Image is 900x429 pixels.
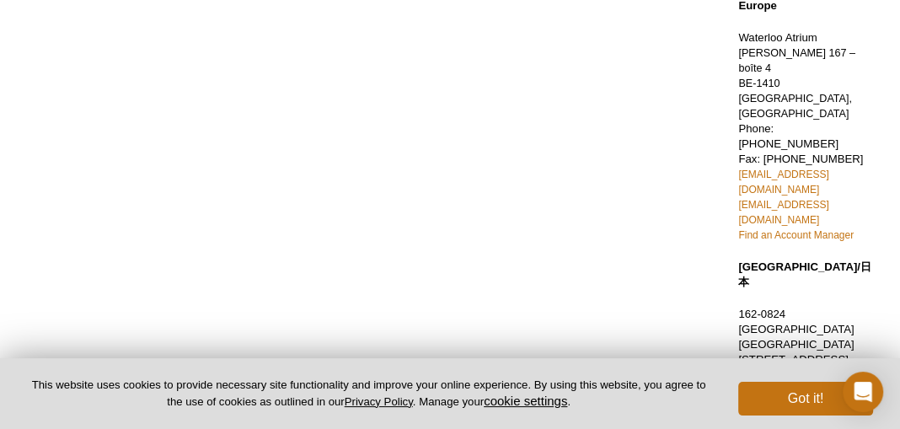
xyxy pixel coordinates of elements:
a: [EMAIL_ADDRESS][DOMAIN_NAME] [738,169,828,196]
span: [PERSON_NAME] 167 – boîte 4 BE-1410 [GEOGRAPHIC_DATA], [GEOGRAPHIC_DATA] [738,47,855,120]
div: Open Intercom Messenger [843,372,883,412]
button: Got it! [738,382,873,416]
strong: [GEOGRAPHIC_DATA]/日本 [738,260,871,288]
a: Find an Account Manager [738,229,854,241]
p: Waterloo Atrium Phone: [PHONE_NUMBER] Fax: [PHONE_NUMBER] [738,30,873,243]
a: Privacy Policy [345,395,413,408]
button: cookie settings [484,394,567,408]
p: This website uses cookies to provide necessary site functionality and improve your online experie... [27,378,710,410]
a: [EMAIL_ADDRESS][DOMAIN_NAME] [738,199,828,226]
